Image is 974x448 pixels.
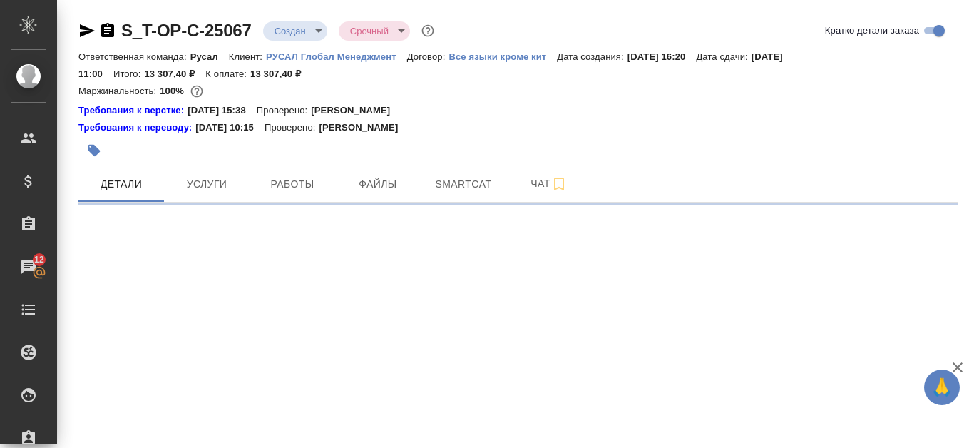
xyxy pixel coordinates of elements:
[319,121,409,135] p: [PERSON_NAME]
[258,175,327,193] span: Работы
[78,22,96,39] button: Скопировать ссылку для ЯМессенджера
[78,86,160,96] p: Маржинальность:
[78,121,195,135] div: Нажми, чтобы открыть папку с инструкцией
[144,68,205,79] p: 13 307,40 ₽
[78,51,190,62] p: Ответственная команда:
[419,21,437,40] button: Доп статусы указывают на важность/срочность заказа
[87,175,155,193] span: Детали
[78,135,110,166] button: Добавить тэг
[924,370,960,405] button: 🙏
[627,51,697,62] p: [DATE] 16:20
[265,121,319,135] p: Проверено:
[339,21,410,41] div: Создан
[930,372,954,402] span: 🙏
[825,24,919,38] span: Кратко детали заказа
[448,50,557,62] a: Все языки кроме кит
[311,103,401,118] p: [PERSON_NAME]
[78,103,188,118] div: Нажми, чтобы открыть папку с инструкцией
[257,103,312,118] p: Проверено:
[429,175,498,193] span: Smartcat
[78,121,195,135] a: Требования к переводу:
[173,175,241,193] span: Услуги
[557,51,627,62] p: Дата создания:
[121,21,252,40] a: S_T-OP-C-25067
[188,82,206,101] button: 0.00 RUB;
[113,68,144,79] p: Итого:
[160,86,188,96] p: 100%
[229,51,266,62] p: Клиент:
[263,21,327,41] div: Создан
[188,103,257,118] p: [DATE] 15:38
[195,121,265,135] p: [DATE] 10:15
[26,253,53,267] span: 12
[266,50,407,62] a: РУСАЛ Глобал Менеджмент
[270,25,310,37] button: Создан
[448,51,557,62] p: Все языки кроме кит
[190,51,229,62] p: Русал
[696,51,751,62] p: Дата сдачи:
[4,249,53,285] a: 12
[515,175,583,193] span: Чат
[344,175,412,193] span: Файлы
[250,68,312,79] p: 13 307,40 ₽
[407,51,449,62] p: Договор:
[78,103,188,118] a: Требования к верстке:
[205,68,250,79] p: К оплате:
[346,25,393,37] button: Срочный
[266,51,407,62] p: РУСАЛ Глобал Менеджмент
[99,22,116,39] button: Скопировать ссылку
[550,175,568,193] svg: Подписаться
